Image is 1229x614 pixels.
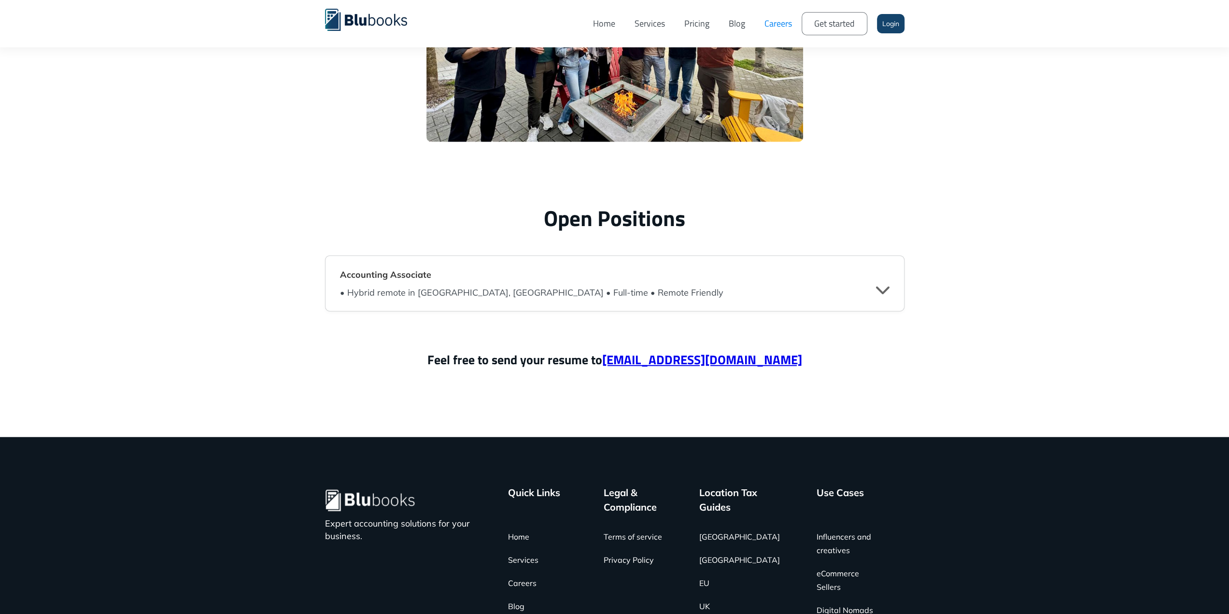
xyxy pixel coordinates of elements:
[325,205,904,231] h2: Open Positions
[877,14,904,33] a: Login
[719,7,755,40] a: Blog
[508,548,538,571] a: Services
[675,7,719,40] a: Pricing
[625,7,675,40] a: Services
[817,562,876,599] a: eCommerce Sellers
[340,286,723,300] div: • Hybrid remote in [GEOGRAPHIC_DATA], [GEOGRAPHIC_DATA] • Full-time • Remote Friendly
[699,525,780,548] a: [GEOGRAPHIC_DATA]
[325,7,422,31] a: home
[508,485,560,514] div: Quick Links ‍
[340,269,431,280] strong: Accounting Associate
[699,571,709,595] a: EU
[755,7,802,40] a: Careers
[602,350,802,369] a: [EMAIL_ADDRESS][DOMAIN_NAME]
[817,485,864,514] div: Use Cases ‍
[604,548,654,571] a: Privacy Policy
[583,7,625,40] a: Home
[604,525,662,548] a: Terms of service
[325,350,904,370] p: Feel free to send your resume to
[817,525,876,562] a: Influencers and creatives
[508,525,529,548] a: Home
[802,12,867,35] a: Get started
[508,571,537,595] a: Careers
[699,485,790,514] div: Location Tax Guides
[604,485,672,514] div: Legal & Compliance
[876,282,890,297] div: 
[699,548,780,571] a: [GEOGRAPHIC_DATA]
[325,517,481,543] p: Expert accounting solutions for your business.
